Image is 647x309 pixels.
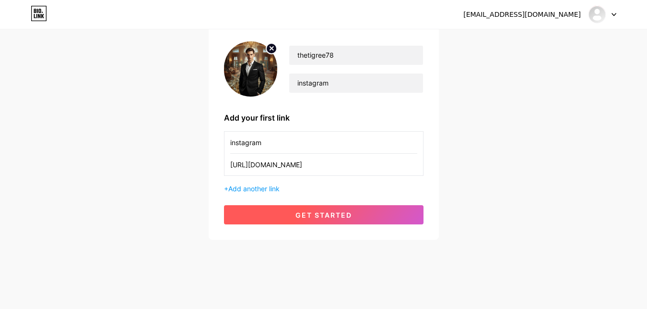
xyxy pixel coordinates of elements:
[295,211,352,219] span: get started
[463,10,581,20] div: [EMAIL_ADDRESS][DOMAIN_NAME]
[230,154,417,175] input: URL (https://instagram.com/yourname)
[289,74,423,93] input: bio
[230,132,417,153] input: Link name (My Instagram)
[224,112,423,124] div: Add your first link
[588,5,606,24] img: xgp2yskz
[289,46,423,65] input: Your name
[224,205,423,224] button: get started
[224,41,278,97] img: profile pic
[224,184,423,194] div: +
[228,185,280,193] span: Add another link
